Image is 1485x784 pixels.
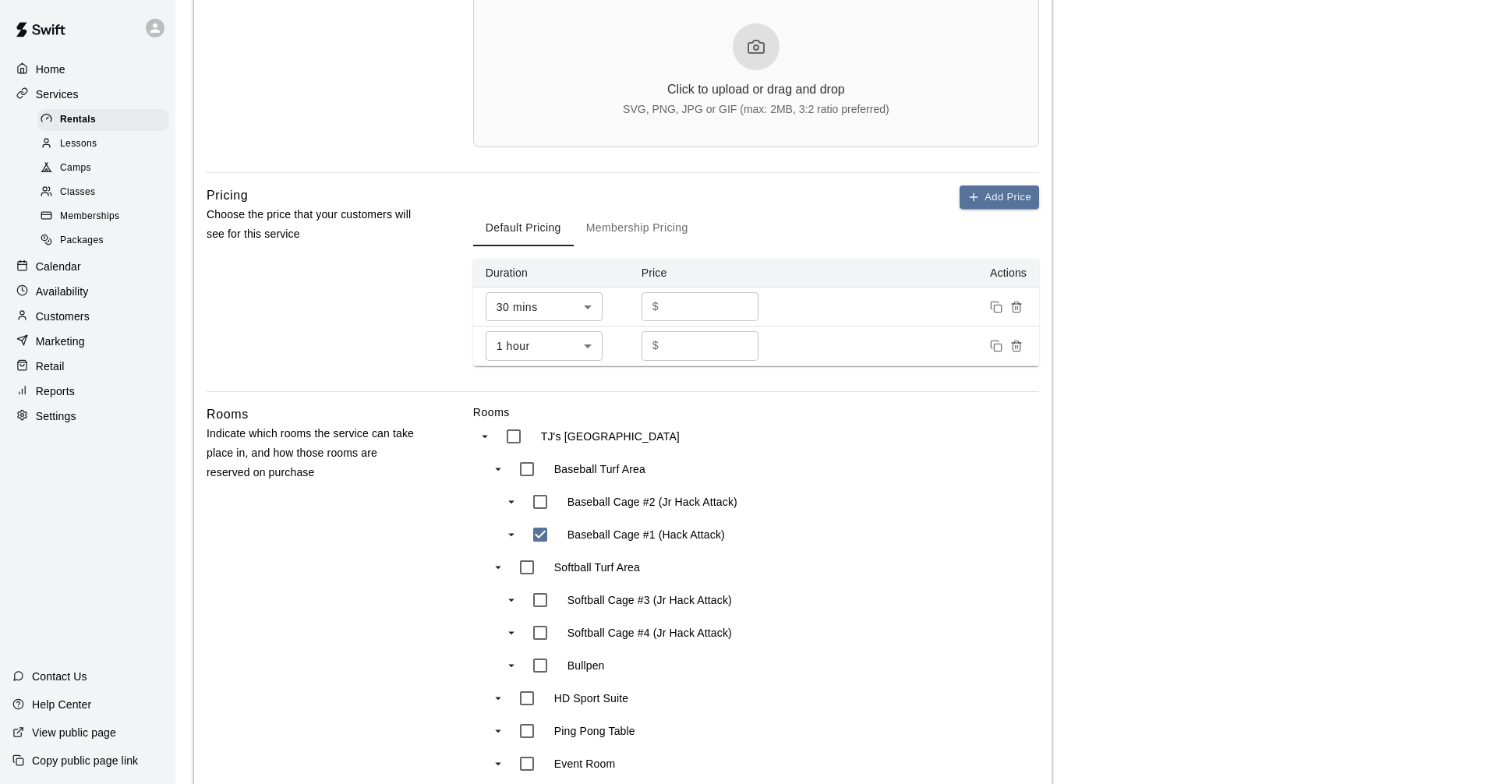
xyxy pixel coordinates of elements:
a: Marketing [12,330,163,353]
p: Softball Cage #3 (Jr Hack Attack) [567,592,732,608]
a: Retail [12,355,163,378]
p: Services [36,87,79,102]
p: Choose the price that your customers will see for this service [207,205,423,244]
a: Services [12,83,163,106]
div: 1 hour [486,331,603,360]
a: Memberships [37,205,175,229]
p: Baseball Cage #2 (Jr Hack Attack) [567,494,737,510]
p: Ping Pong Table [554,723,635,739]
div: Memberships [37,206,169,228]
div: Click to upload or drag and drop [667,83,845,97]
p: Calendar [36,259,81,274]
p: Softball Cage #4 (Jr Hack Attack) [567,625,732,641]
p: Baseball Turf Area [554,461,645,477]
th: Actions [785,259,1039,288]
a: Availability [12,280,163,303]
p: $ [652,298,659,315]
div: 30 mins [486,292,603,321]
p: HD Sport Suite [554,690,628,706]
p: Availability [36,284,89,299]
a: Camps [37,157,175,181]
th: Price [629,259,785,288]
p: Bullpen [567,658,605,673]
p: Indicate which rooms the service can take place in, and how those rooms are reserved on purchase [207,424,423,483]
a: Classes [37,181,175,205]
p: Help Center [32,697,91,712]
a: Rentals [37,108,175,132]
span: Camps [60,161,91,176]
button: Add Price [960,185,1039,210]
div: Rentals [37,109,169,131]
p: Copy public page link [32,753,138,768]
h6: Pricing [207,185,248,206]
span: Packages [60,233,104,249]
div: Lessons [37,133,169,155]
a: Packages [37,229,175,253]
button: Membership Pricing [574,209,701,246]
button: Duplicate price [986,336,1006,356]
p: Baseball Cage #1 (Hack Attack) [567,527,725,542]
p: $ [652,337,659,354]
p: Settings [36,408,76,424]
th: Duration [473,259,629,288]
a: Home [12,58,163,81]
span: Memberships [60,209,119,224]
a: Settings [12,404,163,428]
a: Customers [12,305,163,328]
a: Calendar [12,255,163,278]
div: SVG, PNG, JPG or GIF (max: 2MB, 3:2 ratio preferred) [623,103,889,115]
p: Customers [36,309,90,324]
div: Classes [37,182,169,203]
span: Rentals [60,112,96,128]
a: Lessons [37,132,175,156]
p: Event Room [554,756,616,772]
div: Camps [37,157,169,179]
p: Contact Us [32,669,87,684]
button: Duplicate price [986,297,1006,317]
div: Packages [37,230,169,252]
p: View public page [32,725,116,740]
h6: Rooms [207,404,249,425]
p: Marketing [36,334,85,349]
button: Remove price [1006,297,1027,317]
p: TJ's [GEOGRAPHIC_DATA] [541,429,680,444]
p: Reports [36,383,75,399]
button: Default Pricing [473,209,574,246]
span: Lessons [60,136,97,152]
p: Softball Turf Area [554,560,640,575]
p: Retail [36,358,65,374]
p: Home [36,62,65,77]
a: Reports [12,380,163,403]
span: Classes [60,185,95,200]
label: Rooms [473,404,1039,420]
button: Remove price [1006,336,1027,356]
